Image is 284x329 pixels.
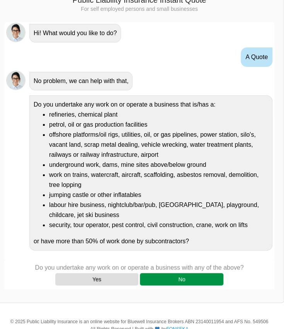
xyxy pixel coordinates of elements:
[49,130,268,160] li: offshore platforms/oil rigs, utilities, oil, or gas pipelines, power station, silo's, vacant land...
[49,170,268,190] li: work on trains, watercraft, aircraft, scaffolding, asbestos removal, demolition, tree lopping
[49,120,268,130] li: petrol, oil or gas production facilities
[49,220,268,230] li: security, tour operator, pest control, civil construction, crane, work on lifts
[29,95,272,251] div: Do you undertake any work on or operate a business that is/has a: or have more than 50% of work d...
[49,160,268,170] li: underground work, dams, mine sites above/below ground
[29,24,121,42] div: Hi! What would you like to do?
[35,263,244,272] p: Do you undertake any work on or operate a business with any of the above?
[49,190,268,200] li: jumping castle or other inflatables
[29,72,133,90] div: No problem, we can help with that,
[49,200,268,220] li: labour hire business, nightclub/bar/pub, [GEOGRAPHIC_DATA], playground, childcare, jet ski business
[55,273,139,285] div: Yes
[140,273,223,285] div: No
[6,23,26,42] img: Chatbot | PLI
[6,71,26,90] img: Chatbot | PLI
[241,47,272,67] div: A Quote
[49,110,268,120] li: refineries, chemical plant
